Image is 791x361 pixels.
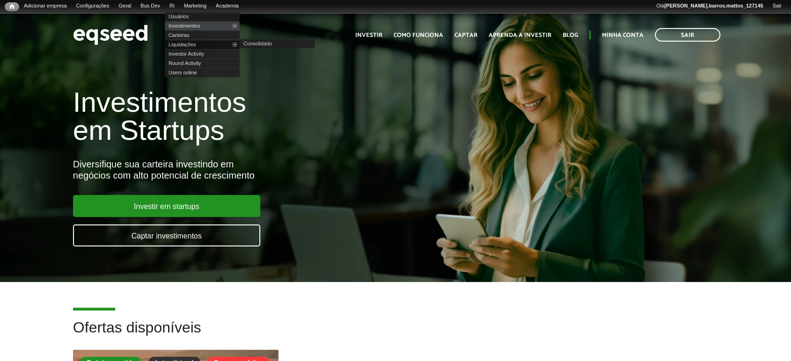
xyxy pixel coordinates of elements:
[165,12,240,21] a: Usuários
[5,2,19,11] a: Início
[73,195,260,217] a: Investir em startups
[355,32,382,38] a: Investir
[179,2,211,10] a: Marketing
[768,2,786,10] a: Sair
[563,32,578,38] a: Blog
[652,2,768,10] a: Olá[PERSON_NAME].barros.mattos_127145
[394,32,443,38] a: Como funciona
[664,3,763,8] strong: [PERSON_NAME].barros.mattos_127145
[489,32,551,38] a: Aprenda a investir
[211,2,243,10] a: Academia
[454,32,477,38] a: Captar
[72,2,114,10] a: Configurações
[655,28,720,42] a: Sair
[73,319,718,350] h2: Ofertas disponíveis
[73,159,454,181] div: Diversifique sua carteira investindo em negócios com alto potencial de crescimento
[19,2,72,10] a: Adicionar empresa
[73,224,260,246] a: Captar investimentos
[73,22,148,47] img: EqSeed
[136,2,165,10] a: Bus Dev
[602,32,644,38] a: Minha conta
[114,2,136,10] a: Geral
[73,88,454,144] h1: Investimentos em Startups
[165,2,179,10] a: RI
[9,3,15,10] span: Início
